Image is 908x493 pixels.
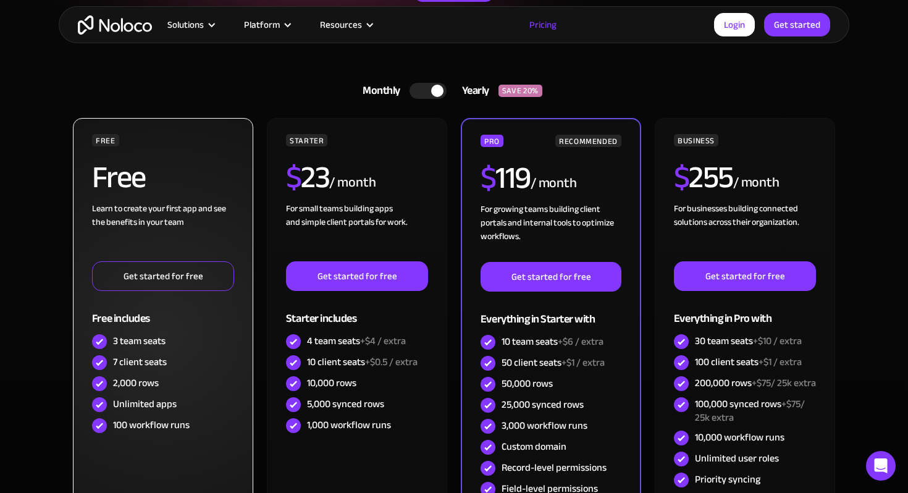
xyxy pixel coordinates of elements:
[558,332,603,351] span: +$6 / extra
[305,17,387,33] div: Resources
[674,202,816,261] div: For businesses building connected solutions across their organization. ‍
[674,291,816,331] div: Everything in Pro with
[92,202,234,261] div: Learn to create your first app and see the benefits in your team ‍
[244,17,280,33] div: Platform
[347,82,410,100] div: Monthly
[674,261,816,291] a: Get started for free
[307,355,418,369] div: 10 client seats
[695,452,779,465] div: Unlimited user roles
[286,148,301,206] span: $
[92,291,234,331] div: Free includes
[152,17,229,33] div: Solutions
[498,85,542,97] div: SAVE 20%
[502,440,566,453] div: Custom domain
[502,461,607,474] div: Record-level permissions
[695,473,760,486] div: Priority syncing
[481,135,503,147] div: PRO
[92,261,234,291] a: Get started for free
[113,397,177,411] div: Unlimited apps
[502,398,584,411] div: 25,000 synced rows
[695,334,802,348] div: 30 team seats
[502,419,587,432] div: 3,000 workflow runs
[764,13,830,36] a: Get started
[307,397,384,411] div: 5,000 synced rows
[78,15,152,35] a: home
[752,374,816,392] span: +$75/ 25k extra
[674,148,689,206] span: $
[229,17,305,33] div: Platform
[695,355,802,369] div: 100 client seats
[286,162,330,193] h2: 23
[481,292,621,332] div: Everything in Starter with
[320,17,362,33] div: Resources
[481,149,496,207] span: $
[286,291,428,331] div: Starter includes
[514,17,572,33] a: Pricing
[502,335,603,348] div: 10 team seats
[733,173,780,193] div: / month
[113,418,190,432] div: 100 workflow runs
[113,334,166,348] div: 3 team seats
[92,162,146,193] h2: Free
[365,353,418,371] span: +$0.5 / extra
[92,134,119,146] div: FREE
[307,334,406,348] div: 4 team seats
[674,162,733,193] h2: 255
[481,262,621,292] a: Get started for free
[502,356,605,369] div: 50 client seats
[286,261,428,291] a: Get started for free
[447,82,498,100] div: Yearly
[695,397,816,424] div: 100,000 synced rows
[167,17,204,33] div: Solutions
[866,451,896,481] div: Open Intercom Messenger
[714,13,755,36] a: Login
[753,332,802,350] span: +$10 / extra
[555,135,621,147] div: RECOMMENDED
[481,203,621,262] div: For growing teams building client portals and internal tools to optimize workflows.
[759,353,802,371] span: +$1 / extra
[674,134,718,146] div: BUSINESS
[113,355,167,369] div: 7 client seats
[307,376,356,390] div: 10,000 rows
[113,376,159,390] div: 2,000 rows
[307,418,391,432] div: 1,000 workflow runs
[481,162,531,193] h2: 119
[360,332,406,350] span: +$4 / extra
[695,431,784,444] div: 10,000 workflow runs
[531,174,577,193] div: / month
[286,202,428,261] div: For small teams building apps and simple client portals for work. ‍
[286,134,327,146] div: STARTER
[695,376,816,390] div: 200,000 rows
[561,353,605,372] span: +$1 / extra
[695,395,805,427] span: +$75/ 25k extra
[502,377,553,390] div: 50,000 rows
[329,173,376,193] div: / month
